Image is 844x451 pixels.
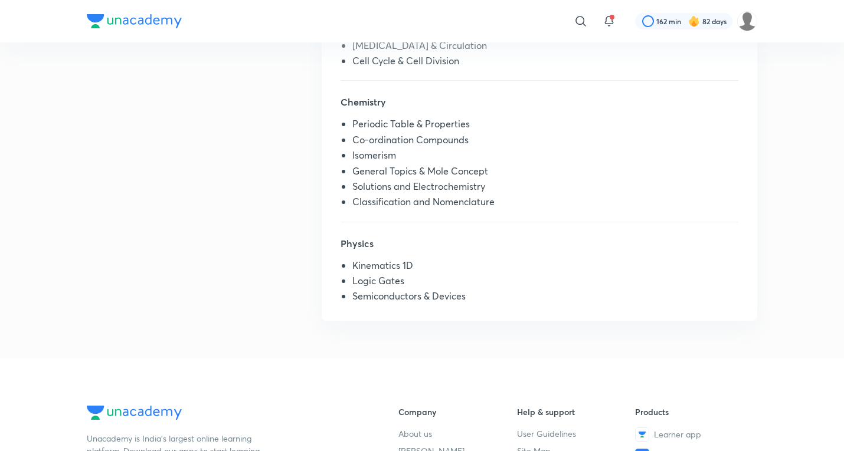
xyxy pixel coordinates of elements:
a: Company Logo [87,406,361,423]
li: Periodic Table & Properties [352,118,738,134]
a: User Guidelines [517,427,636,440]
li: Solutions and Electrochemistry [352,181,738,196]
img: Kushagra Singh [737,11,757,31]
h5: Chemistry [341,95,738,118]
li: Cell Cycle & Cell Division [352,55,738,71]
img: Company Logo [87,406,182,420]
li: General Topics & Mole Concept [352,166,738,181]
a: Learner app [635,427,754,442]
li: Logic Gates [352,275,738,291]
h6: Products [635,406,754,418]
li: Classification and Nomenclature [352,196,738,212]
a: About us [398,427,517,440]
li: Isomerism [352,150,738,165]
h5: Physics [341,236,738,260]
li: Co-ordination Compounds [352,134,738,150]
li: [MEDICAL_DATA] & Circulation [352,40,738,55]
img: Learner app [635,427,649,442]
li: Kinematics 1D [352,260,738,275]
li: Semiconductors & Devices [352,291,738,306]
h6: Company [398,406,517,418]
h6: Help & support [517,406,636,418]
img: streak [688,15,700,27]
img: Company Logo [87,14,182,28]
span: Learner app [654,428,701,440]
